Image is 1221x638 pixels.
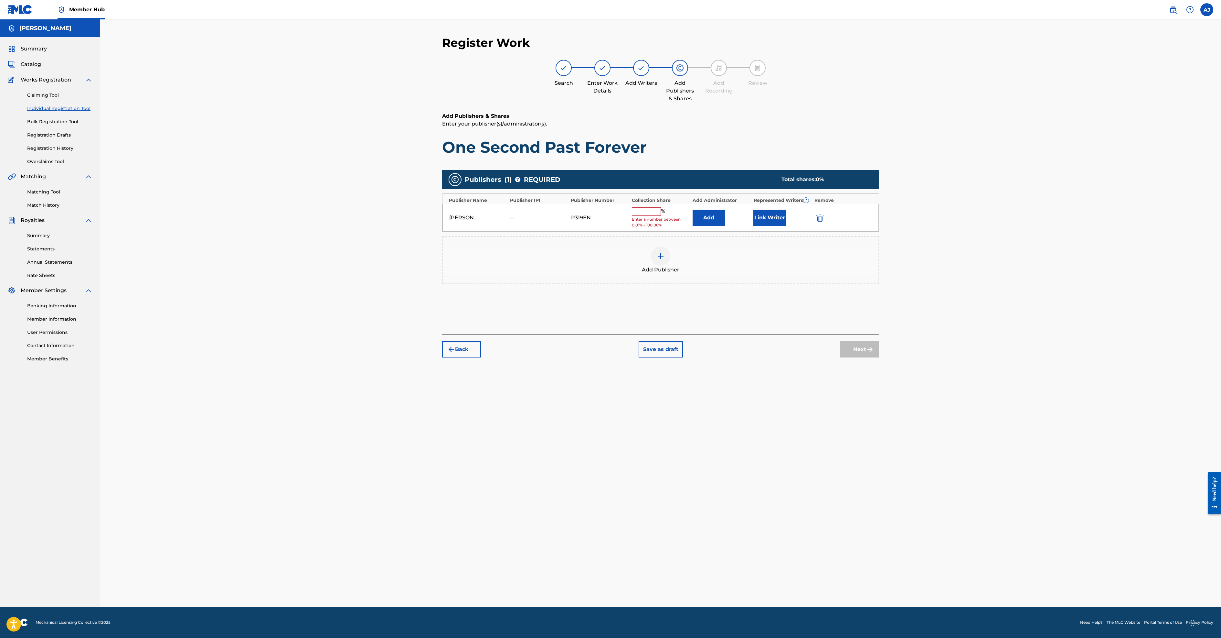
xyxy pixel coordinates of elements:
img: Member Settings [8,287,16,294]
div: Add Publishers & Shares [664,79,696,103]
img: expand [85,173,92,181]
img: 12a2ab48e56ec057fbd8.svg [816,214,823,222]
div: Total shares: [781,176,866,183]
img: expand [85,287,92,294]
span: ? [515,177,520,182]
a: Matching Tool [27,189,92,195]
img: Accounts [8,25,16,32]
a: Public Search [1167,3,1180,16]
div: Publisher Number [571,197,629,204]
img: step indicator icon for Add Writers [637,64,645,72]
h2: Register Work [442,36,530,50]
img: step indicator icon for Add Publishers & Shares [676,64,684,72]
img: Summary [8,45,16,53]
a: The MLC Website [1107,620,1140,625]
a: Member Benefits [27,356,92,362]
span: Matching [21,173,46,181]
div: Review [741,79,774,87]
div: Add Recording [703,79,735,95]
div: Drag [1191,613,1194,633]
img: add [657,252,664,260]
img: Matching [8,173,16,181]
span: 0 % [816,176,824,182]
p: Enter your publisher(s)/administrator(s). [442,120,879,128]
img: help [1186,6,1194,14]
a: Claiming Tool [27,92,92,99]
span: Member Hub [69,6,105,13]
button: Add [693,210,725,226]
img: step indicator icon for Enter Work Details [599,64,606,72]
span: REQUIRED [524,175,560,184]
img: step indicator icon for Review [754,64,761,72]
div: Add Writers [625,79,657,87]
a: Privacy Policy [1186,620,1213,625]
a: Banking Information [27,302,92,309]
img: step indicator icon for Add Recording [715,64,723,72]
div: Publisher Name [449,197,507,204]
img: 7ee5dd4eb1f8a8e3ef2f.svg [447,346,455,353]
div: Remove [814,197,872,204]
img: Catalog [8,60,16,68]
div: Collection Share [632,197,690,204]
button: Link Writer [753,210,786,226]
span: % [661,207,667,216]
a: Contact Information [27,342,92,349]
a: User Permissions [27,329,92,336]
img: expand [85,216,92,224]
span: Enter a number between 0.01% - 100.06% [632,216,689,228]
div: Represented Writers [754,197,812,204]
a: Rate Sheets [27,272,92,279]
img: search [1169,6,1177,14]
a: Portal Terms of Use [1144,620,1182,625]
a: Summary [27,232,92,239]
span: ( 1 ) [504,175,512,184]
span: Add Publisher [642,266,679,274]
img: logo [8,619,28,626]
span: ? [803,198,809,203]
a: CatalogCatalog [8,60,41,68]
span: Member Settings [21,287,67,294]
a: Annual Statements [27,259,92,266]
div: Enter Work Details [586,79,619,95]
div: Help [1184,3,1196,16]
h1: One Second Past Forever [442,137,879,157]
a: Member Information [27,316,92,323]
a: Individual Registration Tool [27,105,92,112]
div: Search [547,79,580,87]
div: Add Administrator [693,197,750,204]
div: User Menu [1200,3,1213,16]
button: Save as draft [639,341,683,357]
a: Need Help? [1080,620,1103,625]
a: Match History [27,202,92,209]
a: Overclaims Tool [27,158,92,165]
img: Royalties [8,216,16,224]
span: Catalog [21,60,41,68]
img: Works Registration [8,76,16,84]
img: publishers [451,176,459,183]
img: MLC Logo [8,5,33,14]
a: Statements [27,246,92,252]
span: Works Registration [21,76,71,84]
div: Publisher IPI [510,197,568,204]
img: Top Rightsholder [58,6,65,14]
iframe: Resource Center [1203,464,1221,522]
button: Back [442,341,481,357]
span: Publishers [465,175,501,184]
span: Royalties [21,216,45,224]
h5: Anthony James [19,25,71,32]
a: Bulk Registration Tool [27,118,92,125]
span: Summary [21,45,47,53]
a: Registration History [27,145,92,152]
h6: Add Publishers & Shares [442,112,879,120]
span: Mechanical Licensing Collective © 2025 [36,620,111,625]
img: expand [85,76,92,84]
img: step indicator icon for Search [560,64,568,72]
a: SummarySummary [8,45,47,53]
iframe: Chat Widget [1189,607,1221,638]
a: Registration Drafts [27,132,92,138]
